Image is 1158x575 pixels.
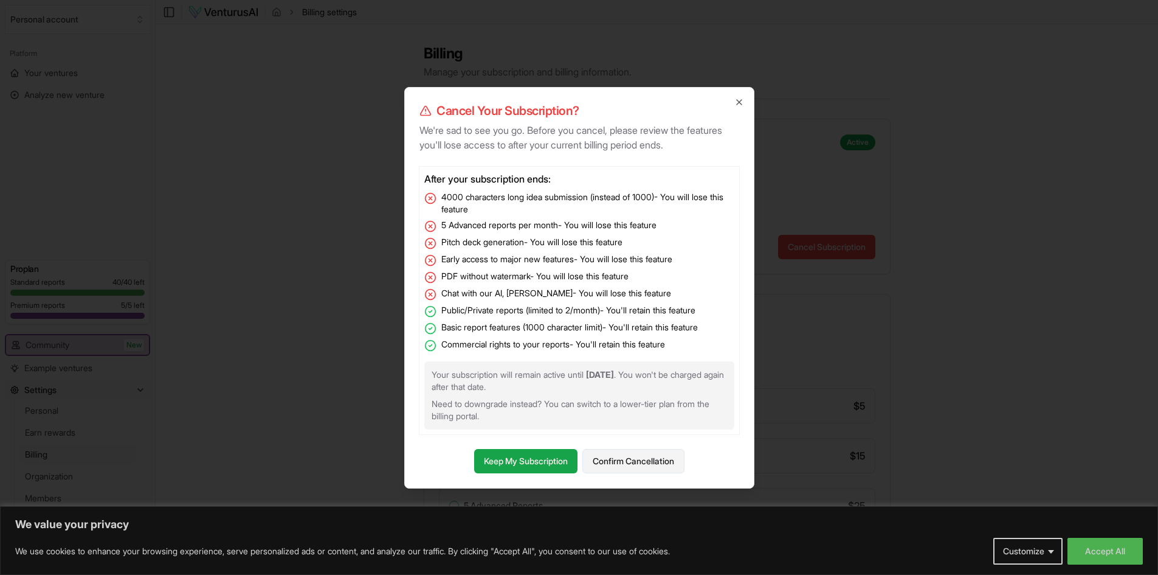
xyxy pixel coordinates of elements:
button: Keep My Subscription [474,449,577,473]
h3: After your subscription ends: [424,172,734,186]
span: Public/Private reports (limited to 2/month) - You'll retain this feature [441,304,695,316]
span: Cancel Your Subscription? [436,102,579,119]
p: We're sad to see you go. Before you cancel, please review the features you'll lose access to afte... [419,123,739,152]
p: Need to downgrade instead? You can switch to a lower-tier plan from the billing portal. [432,398,727,422]
strong: [DATE] [586,369,614,380]
p: Your subscription will remain active until . You won't be charged again after that date. [432,369,727,393]
span: 4000 characters long idea submission (instead of 1000) - You will lose this feature [441,191,734,215]
span: PDF without watermark - You will lose this feature [441,270,629,282]
span: Chat with our AI, [PERSON_NAME] - You will lose this feature [441,287,671,299]
span: Basic report features (1000 character limit) - You'll retain this feature [441,321,698,333]
span: Early access to major new features - You will lose this feature [441,253,672,265]
span: Pitch deck generation - You will lose this feature [441,236,622,248]
span: Commercial rights to your reports - You'll retain this feature [441,338,665,350]
span: 5 Advanced reports per month - You will lose this feature [441,219,657,231]
button: Confirm Cancellation [582,449,684,473]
